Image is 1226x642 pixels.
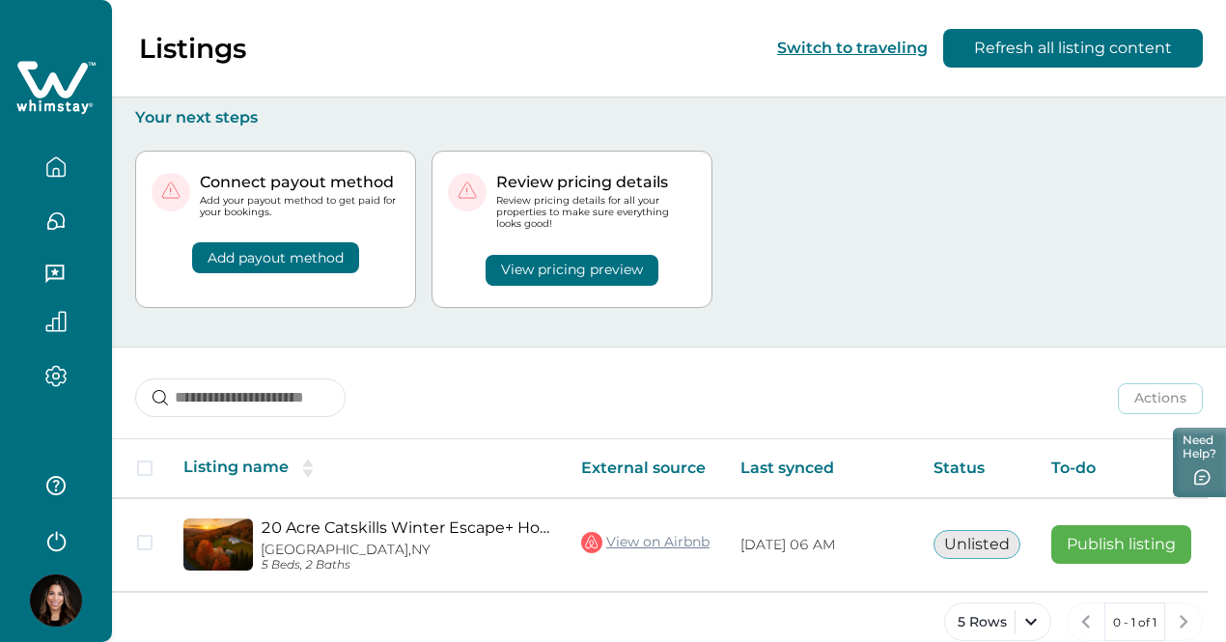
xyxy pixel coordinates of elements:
p: 0 - 1 of 1 [1113,613,1156,632]
p: Review pricing details for all your properties to make sure everything looks good! [496,195,696,231]
th: To-do [1036,439,1207,498]
img: propertyImage_20 Acre Catskills Winter Escape+ Hot Tub,Game Room [183,518,253,571]
th: External source [566,439,725,498]
th: Last synced [725,439,918,498]
button: next page [1164,602,1203,641]
p: [GEOGRAPHIC_DATA], NY [261,542,550,558]
button: View pricing preview [486,255,658,286]
a: 20 Acre Catskills Winter Escape+ Hot Tub,Game Room [261,518,550,537]
p: Review pricing details [496,173,696,192]
th: Status [918,439,1036,498]
th: Listing name [168,439,566,498]
button: Actions [1118,383,1203,414]
p: [DATE] 06 AM [740,536,903,555]
img: Whimstay Host [30,574,82,627]
p: Listings [139,32,246,65]
button: Refresh all listing content [943,29,1203,68]
button: previous page [1067,602,1105,641]
button: Publish listing [1051,525,1191,564]
p: Your next steps [135,108,1203,127]
button: 0 - 1 of 1 [1104,602,1165,641]
p: Add your payout method to get paid for your bookings. [200,195,400,218]
button: Unlisted [933,530,1020,559]
button: Add payout method [192,242,359,273]
button: 5 Rows [944,602,1051,641]
button: Switch to traveling [777,39,928,57]
a: View on Airbnb [581,530,710,555]
p: Connect payout method [200,173,400,192]
p: 5 Beds, 2 Baths [261,558,550,572]
button: sorting [289,459,327,478]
